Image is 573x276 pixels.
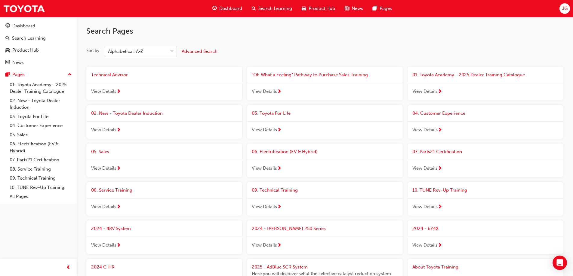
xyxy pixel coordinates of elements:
[91,226,131,231] span: 2024 - 48V System
[116,89,121,95] span: next-icon
[277,128,282,133] span: next-icon
[91,165,116,172] span: View Details
[7,112,74,121] a: 03. Toyota For Life
[277,166,282,171] span: next-icon
[277,89,282,95] span: next-icon
[258,5,292,12] span: Search Learning
[7,165,74,174] a: 08. Service Training
[438,89,442,95] span: next-icon
[86,220,242,254] a: 2024 - 48V SystemView Details
[86,48,99,54] div: Sort by
[12,47,39,54] div: Product Hub
[438,205,442,210] span: next-icon
[553,256,567,270] div: Open Intercom Messenger
[252,203,277,210] span: View Details
[559,3,570,14] button: JG
[408,182,563,216] a: 10. TUNE Rev-Up TrainingView Details
[252,165,277,172] span: View Details
[7,139,74,155] a: 06. Electrification (EV & Hybrid)
[86,144,242,177] a: 05. SalesView Details
[247,105,403,139] a: 03. Toyota For LifeView Details
[2,57,74,68] a: News
[412,264,458,270] span: About Toyota Training
[182,49,217,54] span: Advanced Search
[252,88,277,95] span: View Details
[5,36,10,41] span: search-icon
[380,5,392,12] span: Pages
[247,2,297,15] a: search-iconSearch Learning
[7,174,74,183] a: 09. Technical Training
[91,72,128,77] span: Technical Advisor
[2,20,74,32] a: Dashboard
[66,264,71,271] span: prev-icon
[7,96,74,112] a: 02. New - Toyota Dealer Induction
[438,128,442,133] span: next-icon
[12,35,46,42] div: Search Learning
[252,5,256,12] span: search-icon
[340,2,368,15] a: news-iconNews
[182,46,217,57] button: Advanced Search
[345,5,349,12] span: news-icon
[91,149,109,154] span: 05. Sales
[86,182,242,216] a: 08. Service TrainingView Details
[86,105,242,139] a: 02. New - Toyota Dealer InductionView Details
[116,128,121,133] span: next-icon
[116,166,121,171] span: next-icon
[2,69,74,80] button: Pages
[252,149,318,154] span: 06. Electrification (EV & Hybrid)
[208,2,247,15] a: guage-iconDashboard
[412,111,465,116] span: 04. Customer Experience
[7,121,74,130] a: 04. Customer Experience
[562,5,568,12] span: JG
[116,205,121,210] span: next-icon
[252,242,277,249] span: View Details
[91,203,116,210] span: View Details
[68,71,72,79] span: up-icon
[247,220,403,254] a: 2024 - [PERSON_NAME] 250 SeriesView Details
[3,2,45,15] img: Trak
[212,5,217,12] span: guage-icon
[412,242,438,249] span: View Details
[309,5,335,12] span: Product Hub
[412,126,438,133] span: View Details
[7,183,74,192] a: 10. TUNE Rev-Up Training
[297,2,340,15] a: car-iconProduct Hub
[7,80,74,96] a: 01. Toyota Academy - 2025 Dealer Training Catalogue
[252,111,291,116] span: 03. Toyota For Life
[91,88,116,95] span: View Details
[408,220,563,254] a: 2024 - bZ4XView Details
[91,242,116,249] span: View Details
[412,187,467,193] span: 10. TUNE Rev-Up Training
[408,105,563,139] a: 04. Customer ExperienceView Details
[108,48,143,55] div: Alphabetical: A-Z
[277,205,282,210] span: next-icon
[91,111,163,116] span: 02. New - Toyota Dealer Induction
[438,243,442,248] span: next-icon
[2,45,74,56] a: Product Hub
[438,166,442,171] span: next-icon
[2,19,74,69] button: DashboardSearch LearningProduct HubNews
[12,71,25,78] div: Pages
[412,203,438,210] span: View Details
[408,144,563,177] a: 07. Parts21 CertificationView Details
[5,48,10,53] span: car-icon
[412,226,439,231] span: 2024 - bZ4X
[2,33,74,44] a: Search Learning
[412,149,462,154] span: 07. Parts21 Certification
[170,47,174,55] span: down-icon
[252,126,277,133] span: View Details
[252,226,326,231] span: 2024 - [PERSON_NAME] 250 Series
[7,192,74,201] a: All Pages
[247,144,403,177] a: 06. Electrification (EV & Hybrid)View Details
[412,72,525,77] span: 01. Toyota Academy - 2025 Dealer Training Catalogue
[116,243,121,248] span: next-icon
[12,59,24,66] div: News
[7,130,74,140] a: 05. Sales
[247,182,403,216] a: 09. Technical TrainingView Details
[247,67,403,100] a: "Oh What a Feeling" Pathway to Purchase Sales TrainingView Details
[302,5,306,12] span: car-icon
[5,23,10,29] span: guage-icon
[219,5,242,12] span: Dashboard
